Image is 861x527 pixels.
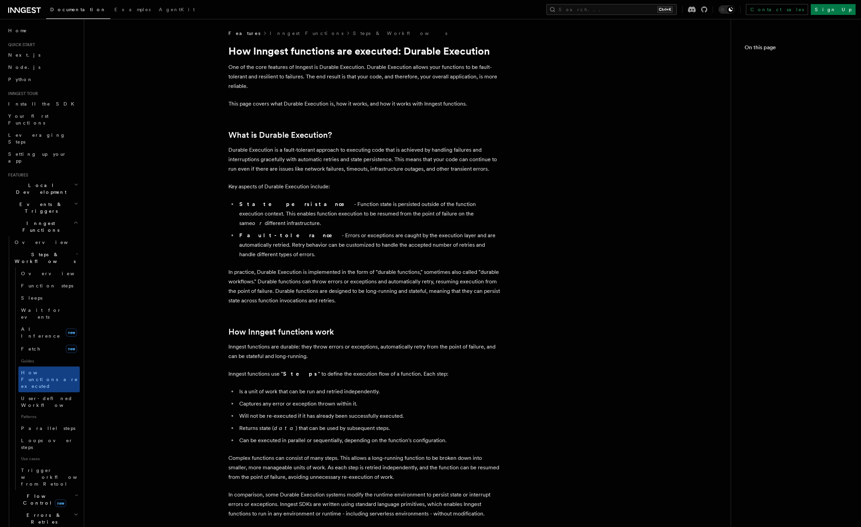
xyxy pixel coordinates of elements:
a: Fetchnew [18,342,80,356]
a: Inngest Functions [270,30,343,37]
p: Key aspects of Durable Execution include: [228,182,500,191]
button: Inngest Functions [5,217,80,236]
span: Python [8,77,33,82]
p: In comparison, some Durable Execution systems modify the runtime environment to persist state or ... [228,490,500,519]
a: How Functions are executed [18,366,80,392]
span: Sleeps [21,295,42,301]
span: Flow Control [12,493,75,506]
li: Can be executed in parallel or sequentially, depending on the function's configuration. [237,436,500,445]
a: Node.js [5,61,80,73]
span: Trigger workflows from Retool [21,468,96,487]
span: Fetch [21,346,41,352]
a: User-defined Workflows [18,392,80,411]
a: Contact sales [746,4,808,15]
span: Overview [21,271,91,276]
p: This page covers what Durable Execution is, how it works, and how it works with Inngest functions. [228,99,500,109]
span: Patterns [18,411,80,422]
strong: Fault-tolerance [239,232,342,239]
span: Use cases [18,453,80,464]
a: Next.js [5,49,80,61]
p: In practice, Durable Execution is implemented in the form of "durable functions," sometimes also ... [228,267,500,305]
p: Inngest functions use " " to define the execution flow of a function. Each step: [228,369,500,379]
span: AI Inference [21,326,60,339]
h1: How Inngest functions are executed: Durable Execution [228,45,500,57]
em: or [252,220,265,226]
span: Install the SDK [8,101,78,107]
span: Steps & Workflows [12,251,76,265]
span: AgentKit [159,7,195,12]
button: Flow Controlnew [12,490,80,509]
span: Examples [114,7,151,12]
li: - Errors or exceptions are caught by the execution layer and are automatically retried. Retry beh... [237,231,500,259]
button: Search...Ctrl+K [546,4,677,15]
p: One of the core features of Inngest is Durable Execution. Durable Execution allows your functions... [228,62,500,91]
button: Toggle dark mode [718,5,735,14]
a: Python [5,73,80,86]
a: Sleeps [18,292,80,304]
span: Function steps [21,283,73,288]
p: Complex functions can consist of many steps. This allows a long-running function to be broken dow... [228,453,500,482]
span: Features [228,30,260,37]
li: Returns state ( ) that can be used by subsequent steps. [237,424,500,433]
li: - Function state is persisted outside of the function execution context. This enables function ex... [237,200,500,228]
span: Node.js [8,64,40,70]
p: Durable Execution is a fault-tolerant approach to executing code that is achieved by handling fai... [228,145,500,174]
a: Home [5,24,80,37]
a: Function steps [18,280,80,292]
a: Documentation [46,2,110,19]
button: Local Development [5,179,80,198]
span: Home [8,27,27,34]
span: Next.js [8,52,40,58]
span: Events & Triggers [5,201,74,214]
button: Steps & Workflows [12,248,80,267]
span: new [55,500,66,507]
a: Overview [18,267,80,280]
span: Leveraging Steps [8,132,65,145]
kbd: Ctrl+K [657,6,673,13]
a: Examples [110,2,155,18]
strong: State persistance [239,201,354,207]
a: Trigger workflows from Retool [18,464,80,490]
a: Parallel steps [18,422,80,434]
span: Loops over steps [21,438,73,450]
a: AI Inferencenew [18,323,80,342]
span: Inngest Functions [5,220,73,233]
a: Setting up your app [5,148,80,167]
a: Leveraging Steps [5,129,80,148]
a: Overview [12,236,80,248]
span: Inngest tour [5,91,38,96]
h4: On this page [745,43,847,54]
span: Documentation [50,7,106,12]
span: Overview [15,240,85,245]
a: Wait for events [18,304,80,323]
a: What is Durable Execution? [228,130,332,140]
span: Parallel steps [21,426,75,431]
span: Errors & Retries [12,512,74,525]
li: Will not be re-executed if it has already been successfully executed. [237,411,500,421]
span: Local Development [5,182,74,195]
span: new [66,345,77,353]
p: Inngest functions are durable: they throw errors or exceptions, automatically retry from the poin... [228,342,500,361]
span: Setting up your app [8,151,67,164]
a: Loops over steps [18,434,80,453]
a: How Inngest functions work [228,327,334,337]
span: Wait for events [21,307,61,320]
span: User-defined Workflows [21,396,82,408]
button: Events & Triggers [5,198,80,217]
li: Captures any error or exception thrown within it. [237,399,500,409]
a: Install the SDK [5,98,80,110]
span: Features [5,172,28,178]
span: Quick start [5,42,35,48]
span: Guides [18,356,80,366]
span: new [66,328,77,337]
div: Steps & Workflows [12,267,80,490]
strong: Steps [283,371,318,377]
em: data [274,425,296,431]
span: How Functions are executed [21,370,78,389]
a: Sign Up [811,4,856,15]
a: Steps & Workflows [353,30,447,37]
span: Your first Functions [8,113,49,126]
a: Your first Functions [5,110,80,129]
li: Is a unit of work that can be run and retried independently. [237,387,500,396]
a: AgentKit [155,2,199,18]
